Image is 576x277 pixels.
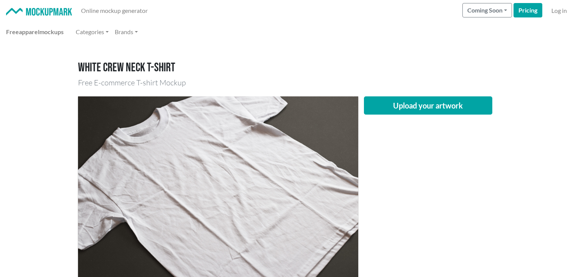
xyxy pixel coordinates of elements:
a: Freeapparelmockups [3,24,67,39]
a: Brands [112,24,141,39]
button: Coming Soon [462,3,512,17]
h3: Free E-commerce T-shirt Mockup [78,78,498,87]
a: Pricing [514,3,542,17]
button: Upload your artwork [364,96,493,115]
a: Online mockup generator [78,3,151,18]
a: Log in [548,3,570,18]
img: Mockup Mark [6,8,72,16]
a: Categories [73,24,112,39]
h1: White crew neck T-shirt [78,61,498,75]
span: apparel [19,28,39,35]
